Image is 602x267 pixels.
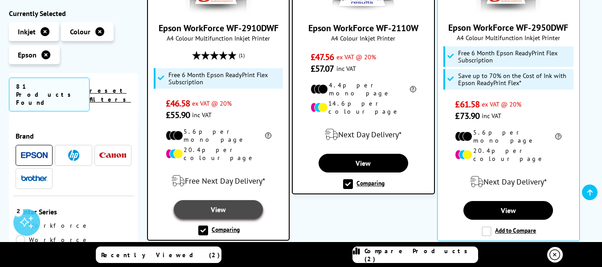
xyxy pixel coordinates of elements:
div: modal_delivery [297,122,429,147]
a: Epson WorkForce WF-2950DWF [475,6,542,15]
div: Currently Selected [9,9,138,18]
span: Inkjet [18,27,36,36]
span: Free 6 Month Epson ReadyPrint Flex Subscription [168,71,281,86]
span: A4 Colour Multifunction Inkjet Printer [152,34,284,42]
img: Canon [99,152,126,158]
span: Recently Viewed (2) [101,251,220,259]
a: Workforce [16,221,90,230]
a: Workforce Pro [16,235,90,255]
span: ex VAT @ 20% [482,100,521,108]
a: Epson WorkForce WF-2910DWF [185,6,252,15]
span: A4 Colour Inkjet Printer [297,34,429,42]
span: £55.90 [166,109,190,121]
span: ex VAT @ 20% [192,99,232,107]
img: Brother [21,175,48,181]
span: £47.56 [311,51,334,63]
span: inc VAT [482,111,501,120]
span: Brand [16,131,131,140]
li: 14.6p per colour page [311,99,416,115]
a: Epson WorkForce WF-2910DWF [159,22,278,34]
a: Compare Products (2) [352,246,478,263]
span: £61.58 [455,99,479,110]
span: A4 Colour Multifunction Inkjet Printer [442,33,575,42]
span: 81 Products Found [9,78,90,111]
label: Comparing [198,226,240,235]
a: Epson WorkForce WF-2950DWF [448,22,568,33]
div: modal_delivery [152,168,284,193]
a: reset filters [90,86,131,103]
a: Epson WorkForce WF-2110W [308,22,418,34]
span: Epson [18,50,37,59]
span: Compare Products (2) [364,247,478,263]
li: 20.4p per colour page [166,146,271,162]
span: ex VAT @ 20% [336,53,376,61]
a: HP [60,150,87,161]
li: 4.4p per mono page [311,81,416,97]
span: inc VAT [336,64,356,73]
div: modal_delivery [442,169,575,194]
li: 5.6p per mono page [166,127,271,144]
a: Epson WorkForce WF-2110W [330,6,397,15]
span: £73.90 [455,110,479,122]
img: HP [68,150,79,161]
img: Epson [21,152,48,159]
a: Canon [99,150,126,161]
a: View [463,201,553,220]
a: Brother [21,173,48,184]
div: 2 [13,206,23,216]
label: Comparing [343,179,385,189]
span: Save up to 70% on the Cost of Ink with Epson ReadyPrint Flex* [458,72,571,86]
span: £57.07 [311,63,334,74]
label: Add to Compare [482,226,536,236]
span: Free 6 Month Epson ReadyPrint Flex Subscription [458,49,571,64]
span: (1) [239,47,245,64]
a: View [174,200,263,219]
a: Recently Viewed (2) [96,246,221,263]
a: Epson [21,150,48,161]
span: Printer Series [16,207,131,216]
span: Colour [70,27,90,36]
a: View [319,154,408,173]
span: inc VAT [192,111,212,119]
li: 5.6p per mono page [455,128,561,144]
li: 20.4p per colour page [455,147,561,163]
span: £46.58 [166,98,190,109]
